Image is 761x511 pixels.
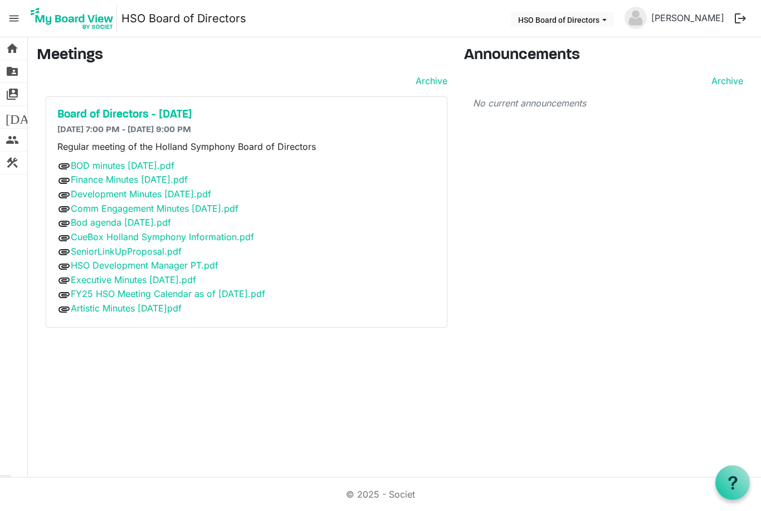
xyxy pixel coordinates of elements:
button: HSO Board of Directors dropdownbutton [511,12,614,27]
a: Archive [707,74,743,87]
h3: Meetings [37,46,447,65]
span: folder_shared [6,60,19,82]
span: construction [6,152,19,174]
a: Comm Engagement Minutes [DATE].pdf [71,203,238,214]
span: attachment [57,303,71,316]
span: attachment [57,245,71,259]
span: attachment [57,159,71,173]
span: menu [3,8,25,29]
a: HSO Development Manager PT.pdf [71,260,218,271]
button: logout [729,7,752,30]
a: © 2025 - Societ [346,489,415,500]
a: Bod agenda [DATE].pdf [71,217,171,228]
a: Artistic Minutes [DATE]pdf [71,303,182,314]
span: attachment [57,260,71,273]
span: attachment [57,288,71,301]
a: Board of Directors - [DATE] [57,108,436,121]
span: attachment [57,188,71,202]
span: switch_account [6,83,19,105]
span: [DATE] [6,106,48,128]
a: SeniorLinkUpProposal.pdf [71,246,182,257]
span: people [6,129,19,151]
a: BOD minutes [DATE].pdf [71,160,174,171]
a: [PERSON_NAME] [647,7,729,29]
a: Executive Minutes [DATE].pdf [71,274,196,285]
h3: Announcements [464,46,753,65]
img: no-profile-picture.svg [625,7,647,29]
a: Development Minutes [DATE].pdf [71,188,211,199]
a: My Board View Logo [27,4,121,32]
h6: [DATE] 7:00 PM - [DATE] 9:00 PM [57,125,436,135]
span: home [6,37,19,60]
a: CueBox Holland Symphony Information.pdf [71,231,254,242]
span: attachment [57,217,71,230]
a: Finance Minutes [DATE].pdf [71,174,188,185]
img: My Board View Logo [27,4,117,32]
span: attachment [57,274,71,287]
a: FY25 HSO Meeting Calendar as of [DATE].pdf [71,288,265,299]
p: Regular meeting of the Holland Symphony Board of Directors [57,140,436,153]
span: attachment [57,174,71,187]
p: No current announcements [473,96,744,110]
span: attachment [57,231,71,245]
a: HSO Board of Directors [121,7,246,30]
a: Archive [411,74,447,87]
span: attachment [57,202,71,216]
